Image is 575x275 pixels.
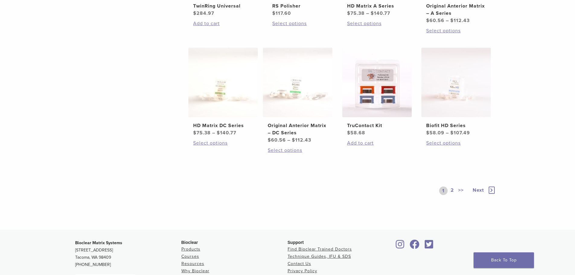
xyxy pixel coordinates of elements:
bdi: 140.77 [217,130,236,136]
a: Find Bioclear Trained Doctors [288,247,352,252]
span: $ [426,18,430,24]
a: 1 [439,187,448,195]
p: [STREET_ADDRESS] Tacoma, WA 98409 [PHONE_NUMBER] [75,239,181,268]
span: $ [347,10,350,16]
span: $ [193,130,196,136]
span: Next [473,187,484,193]
img: Original Anterior Matrix - DC Series [263,48,332,117]
span: $ [217,130,220,136]
span: $ [450,130,454,136]
span: $ [272,10,276,16]
span: Bioclear [181,240,198,245]
a: Select options for “Biofit HD Series” [426,139,486,147]
a: Select options for “Original Anterior Matrix - DC Series” [268,147,327,154]
span: Support [288,240,304,245]
bdi: 58.68 [347,130,365,136]
span: – [446,18,449,24]
bdi: 117.60 [272,10,291,16]
strong: Bioclear Matrix Systems [75,240,122,245]
img: HD Matrix DC Series [188,48,258,117]
h2: Original Anterior Matrix – DC Series [268,122,327,136]
bdi: 75.38 [193,130,211,136]
a: TruContact KitTruContact Kit $58.68 [342,48,412,136]
a: Bioclear [408,243,422,249]
span: $ [193,10,196,16]
a: Back To Top [474,252,534,268]
bdi: 60.56 [268,137,286,143]
a: Contact Us [288,261,311,266]
h2: TruContact Kit [347,122,407,129]
a: Technique Guides, IFU & SDS [288,254,351,259]
span: – [446,130,449,136]
bdi: 140.77 [371,10,390,16]
bdi: 107.49 [450,130,470,136]
span: $ [426,130,430,136]
span: – [287,137,290,143]
h2: HD Matrix DC Series [193,122,253,129]
h2: TwinRing Universal [193,2,253,10]
span: $ [371,10,374,16]
a: Products [181,247,200,252]
a: Courses [181,254,199,259]
span: $ [450,18,454,24]
h2: Original Anterior Matrix – A Series [426,2,486,17]
a: Select options for “Original Anterior Matrix - A Series” [426,27,486,34]
bdi: 112.43 [450,18,470,24]
bdi: 112.43 [292,137,311,143]
a: Select options for “HD Matrix A Series” [347,20,407,27]
a: Original Anterior Matrix - DC SeriesOriginal Anterior Matrix – DC Series [263,48,333,144]
bdi: 58.09 [426,130,444,136]
a: Why Bioclear [181,268,209,273]
a: 2 [449,187,455,195]
a: >> [457,187,465,195]
a: Bioclear [394,243,407,249]
img: Biofit HD Series [421,48,491,117]
bdi: 75.38 [347,10,365,16]
a: Select options for “RS Polisher” [272,20,332,27]
span: $ [268,137,271,143]
a: Privacy Policy [288,268,317,273]
bdi: 284.97 [193,10,214,16]
a: Select options for “HD Matrix DC Series” [193,139,253,147]
a: Add to cart: “TwinRing Universal” [193,20,253,27]
span: $ [347,130,350,136]
h2: Biofit HD Series [426,122,486,129]
span: – [366,10,369,16]
a: Biofit HD SeriesBiofit HD Series [421,48,491,136]
a: Bioclear [423,243,436,249]
a: HD Matrix DC SeriesHD Matrix DC Series [188,48,258,136]
span: – [212,130,215,136]
h2: HD Matrix A Series [347,2,407,10]
h2: RS Polisher [272,2,332,10]
a: Add to cart: “TruContact Kit” [347,139,407,147]
img: TruContact Kit [342,48,412,117]
span: $ [292,137,295,143]
bdi: 60.56 [426,18,444,24]
a: Resources [181,261,204,266]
